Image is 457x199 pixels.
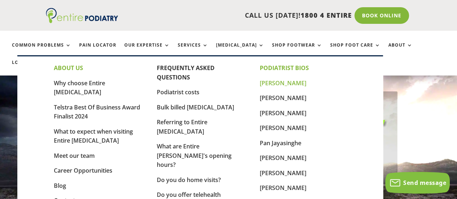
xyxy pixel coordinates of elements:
[385,172,450,194] button: Send message
[157,88,199,96] a: Podiatrist costs
[403,179,446,187] span: Send message
[260,64,309,72] strong: PODIATRIST BIOS
[260,184,306,192] a: [PERSON_NAME]
[354,7,409,24] a: Book Online
[128,11,352,20] p: CALL US [DATE]!
[157,176,221,184] a: Do you do home visits?
[157,64,215,81] a: FREQUENTLY ASKED QUESTIONS
[272,43,322,58] a: Shop Footwear
[54,64,83,72] strong: ABOUT US
[46,17,118,25] a: Entire Podiatry
[301,11,352,20] span: 1800 4 ENTIRE
[260,154,306,162] a: [PERSON_NAME]
[178,43,208,58] a: Services
[388,43,413,58] a: About
[54,166,112,174] a: Career Opportunities
[260,169,306,177] a: [PERSON_NAME]
[54,182,66,190] a: Blog
[330,43,380,58] a: Shop Foot Care
[54,103,140,121] a: Telstra Best Of Business Award Finalist 2024
[12,60,48,75] a: Locations
[12,43,71,58] a: Common Problems
[124,43,170,58] a: Our Expertise
[54,127,133,145] a: What to expect when visiting Entire [MEDICAL_DATA]
[260,94,306,102] a: [PERSON_NAME]
[79,43,116,58] a: Pain Locator
[260,139,301,147] a: Pan Jayasinghe
[54,79,105,96] a: Why choose Entire [MEDICAL_DATA]
[157,103,234,111] a: Bulk billed [MEDICAL_DATA]
[260,124,306,132] a: [PERSON_NAME]
[46,8,118,23] img: logo (1)
[157,118,207,135] a: Referring to Entire [MEDICAL_DATA]
[260,79,306,87] a: [PERSON_NAME]
[260,109,306,117] a: [PERSON_NAME]
[216,43,264,58] a: [MEDICAL_DATA]
[157,142,232,169] a: What are Entire [PERSON_NAME]'s opening hours?
[54,152,95,160] a: Meet our team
